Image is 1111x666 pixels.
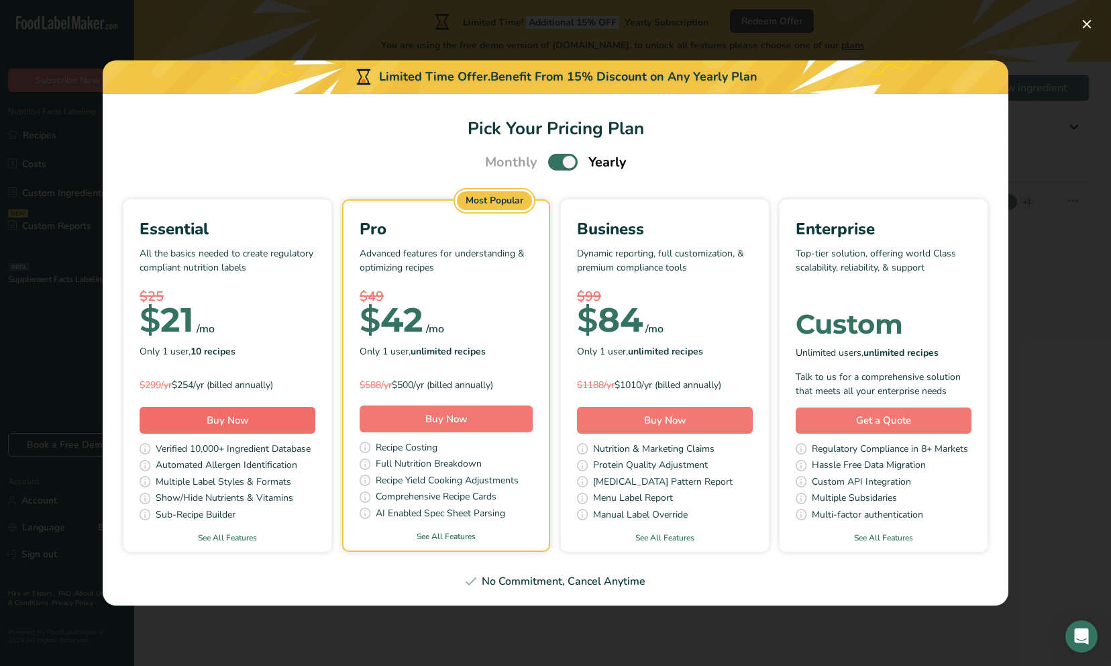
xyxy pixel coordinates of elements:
[812,475,911,491] span: Custom API Integration
[191,345,235,358] b: 10 recipes
[360,217,533,241] div: Pro
[156,508,235,524] span: Sub-Recipe Builder
[140,379,172,391] span: $299/yr
[156,491,293,508] span: Show/Hide Nutrients & Vitamins
[156,475,291,491] span: Multiple Label Styles & Formats
[425,412,468,426] span: Buy Now
[796,370,971,398] div: Talk to us for a comprehensive solution that meets all your enterprise needs
[140,307,194,334] div: 21
[812,508,923,524] span: Multi-factor authentication
[644,414,686,427] span: Buy Now
[593,442,715,459] span: Nutrition & Marketing Claims
[812,458,926,475] span: Hassle Free Data Migration
[577,287,753,307] div: $99
[197,321,215,337] div: /mo
[577,378,753,392] div: $1010/yr (billed annually)
[376,473,519,490] span: Recipe Yield Cooking Adjustments
[103,60,1008,94] div: Limited Time Offer.
[796,311,971,338] div: Custom
[812,491,897,508] span: Multiple Subsidaries
[156,442,311,459] span: Verified 10,000+ Ingredient Database
[628,345,703,358] b: unlimited recipes
[780,532,988,544] a: See All Features
[577,407,753,434] button: Buy Now
[360,379,392,391] span: $588/yr
[577,299,598,340] span: $
[140,344,235,359] span: Only 1 user,
[360,378,533,392] div: $500/yr (billed annually)
[360,299,380,340] span: $
[140,287,315,307] div: $25
[140,299,160,340] span: $
[645,321,664,337] div: /mo
[360,307,423,334] div: 42
[119,573,992,589] div: No Commitment, Cancel Anytime
[593,491,673,508] span: Menu Label Report
[360,246,533,287] p: Advanced features for understanding & optimizing recipes
[796,217,971,241] div: Enterprise
[343,530,549,542] a: See All Features
[123,532,331,544] a: See All Features
[856,413,911,428] span: Get a Quote
[156,458,297,475] span: Automated Allergen Identification
[593,475,733,491] span: [MEDICAL_DATA] Pattern Report
[577,246,753,287] p: Dynamic reporting, full customization, & premium compliance tools
[376,440,437,457] span: Recipe Costing
[577,307,643,334] div: 84
[796,246,971,287] p: Top-tier solution, offering world Class scalability, reliability, & support
[360,344,486,359] span: Only 1 user,
[577,217,753,241] div: Business
[490,68,757,86] div: Benefit From 15% Discount on Any Yearly Plan
[140,378,315,392] div: $254/yr (billed annually)
[140,407,315,434] button: Buy Now
[593,458,708,475] span: Protein Quality Adjustment
[457,191,532,210] div: Most Popular
[411,345,486,358] b: unlimited recipes
[593,508,688,524] span: Manual Label Override
[376,457,482,473] span: Full Nutrition Breakdown
[140,217,315,241] div: Essential
[588,152,627,173] span: Yearly
[376,489,496,506] span: Comprehensive Recipe Cards
[812,442,968,459] span: Regulatory Compliance in 8+ Markets
[119,115,992,142] h1: Pick Your Pricing Plan
[577,344,703,359] span: Only 1 user,
[863,346,939,359] b: unlimited recipes
[426,321,444,337] div: /mo
[1065,620,1098,653] div: Open Intercom Messenger
[376,506,505,523] span: AI Enabled Spec Sheet Parsing
[360,406,533,432] button: Buy Now
[485,152,537,173] span: Monthly
[207,414,249,427] span: Buy Now
[140,246,315,287] p: All the basics needed to create regulatory compliant nutrition labels
[561,532,769,544] a: See All Features
[796,408,971,434] a: Get a Quote
[577,379,615,391] span: $1188/yr
[796,346,939,360] span: Unlimited users,
[360,287,533,307] div: $49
